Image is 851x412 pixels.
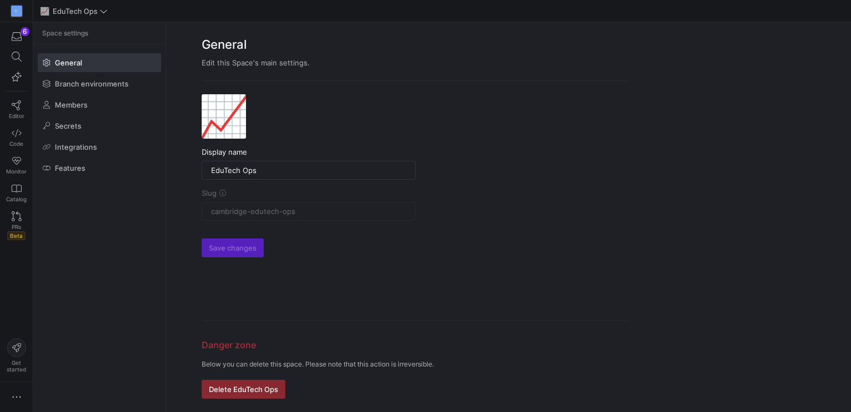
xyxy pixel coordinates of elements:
span: Slug [202,189,217,197]
a: Integrations [38,138,161,156]
a: C [4,2,28,21]
button: 6 [4,27,28,47]
p: Below you can delete this space. Please note that this action is irreversible. [202,360,629,368]
div: C [11,6,22,17]
span: Features [55,164,85,172]
button: 📈EduTech Ops [38,4,110,18]
a: Features [38,159,161,177]
span: Branch environments [55,79,129,88]
a: Monitor [4,151,28,179]
span: 📈 [40,7,48,15]
span: Members [55,100,88,109]
div: Edit this Space's main settings. [202,58,629,67]
span: Monitor [6,168,27,175]
h2: General [202,35,629,54]
span: Secrets [55,121,81,130]
div: 6 [20,27,29,36]
a: Branch environments [38,74,161,93]
a: Editor [4,96,28,124]
span: Beta [7,231,25,240]
span: Catalog [6,196,27,202]
span: General [55,58,82,67]
h3: Danger zone [202,338,629,352]
a: Members [38,95,161,114]
span: Integrations [55,143,97,151]
button: Delete EduTech Ops [202,380,285,399]
span: Get started [7,359,26,373]
a: Code [4,124,28,151]
a: Catalog [4,179,28,207]
span: Display name [202,147,247,156]
a: Secrets [38,116,161,135]
span: Editor [9,113,24,119]
a: PRsBeta [4,207,28,245]
a: General [38,53,161,72]
span: Space settings [42,29,88,37]
span: 📈 [202,94,246,139]
span: Delete EduTech Ops [209,385,278,394]
span: EduTech Ops [53,7,98,16]
button: Getstarted [4,334,28,377]
span: PRs [12,223,21,230]
span: Code [9,140,23,147]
